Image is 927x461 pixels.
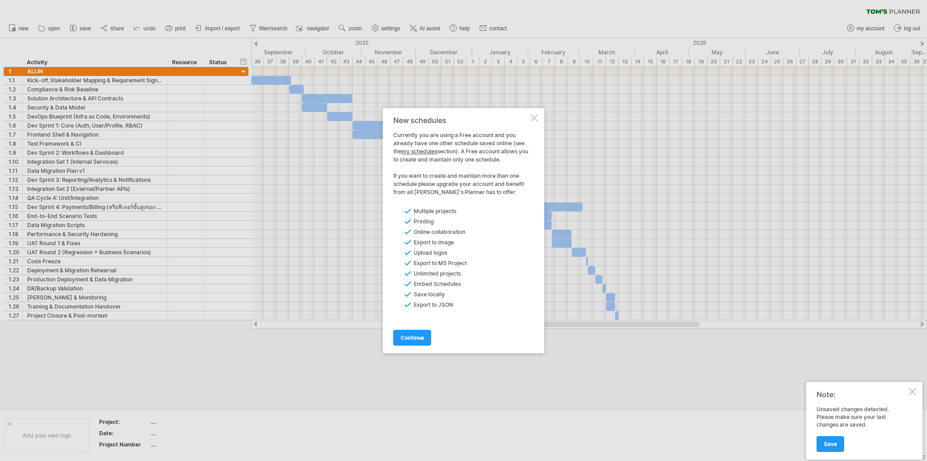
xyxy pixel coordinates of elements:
li: Online collaboration [405,228,497,236]
li: Embed Schedules [405,280,497,288]
span: Save [824,441,837,447]
li: Unlimited projects [405,270,497,278]
a: Save [817,436,844,452]
div: New schedules [393,116,529,124]
li: Upload logos [405,249,497,257]
li: Save locally [405,290,497,299]
li: Export to MS Project [405,259,497,267]
div: Note: [817,390,907,399]
li: Printing [405,218,497,226]
span: continue [401,334,424,341]
li: Export to JSON [405,301,497,309]
a: continue [393,330,431,346]
a: my schedules [401,148,437,155]
li: Multiple projects [405,207,497,215]
div: Unsaved changes detected. Please make sure your last changes are saved. [817,406,907,451]
li: Export to image [405,238,497,247]
div: Currently you are using a Free account and you already have one other schedule saved online (see ... [393,131,529,196]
